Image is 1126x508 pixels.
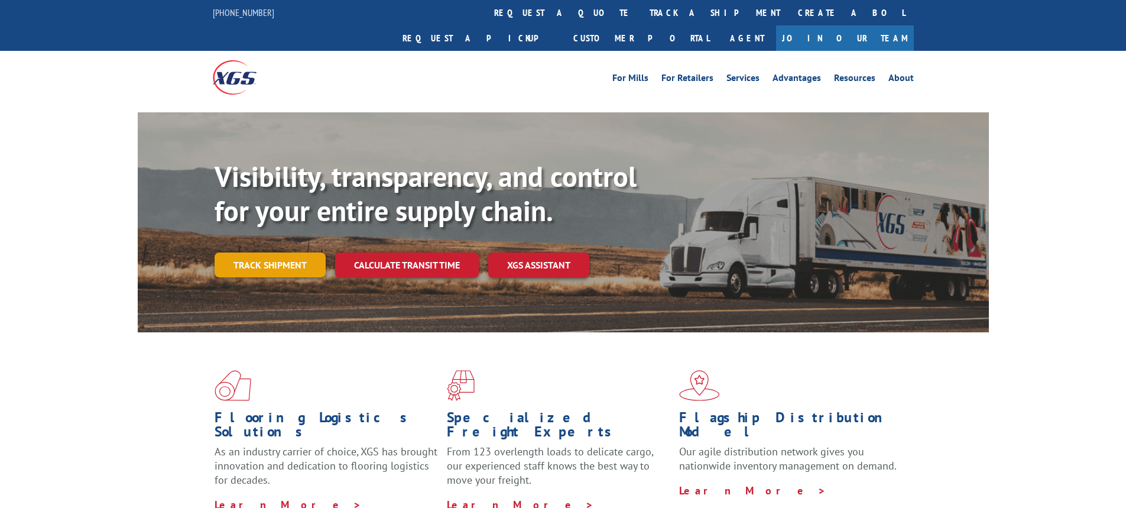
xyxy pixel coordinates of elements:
a: Advantages [773,73,821,86]
a: Join Our Team [776,25,914,51]
p: From 123 overlength loads to delicate cargo, our experienced staff knows the best way to move you... [447,445,670,497]
span: As an industry carrier of choice, XGS has brought innovation and dedication to flooring logistics... [215,445,437,487]
a: Calculate transit time [335,253,479,278]
a: Track shipment [215,253,326,277]
a: Learn More > [679,484,826,497]
a: Agent [718,25,776,51]
a: [PHONE_NUMBER] [213,7,274,18]
a: Resources [834,73,875,86]
a: Services [726,73,760,86]
a: For Retailers [661,73,713,86]
h1: Flagship Distribution Model [679,410,903,445]
span: Our agile distribution network gives you nationwide inventory management on demand. [679,445,897,473]
a: XGS ASSISTANT [488,253,589,278]
a: About [888,73,914,86]
h1: Specialized Freight Experts [447,410,670,445]
b: Visibility, transparency, and control for your entire supply chain. [215,158,637,229]
h1: Flooring Logistics Solutions [215,410,438,445]
img: xgs-icon-focused-on-flooring-red [447,370,475,401]
a: Customer Portal [564,25,718,51]
img: xgs-icon-total-supply-chain-intelligence-red [215,370,251,401]
a: Request a pickup [394,25,564,51]
a: For Mills [612,73,648,86]
img: xgs-icon-flagship-distribution-model-red [679,370,720,401]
